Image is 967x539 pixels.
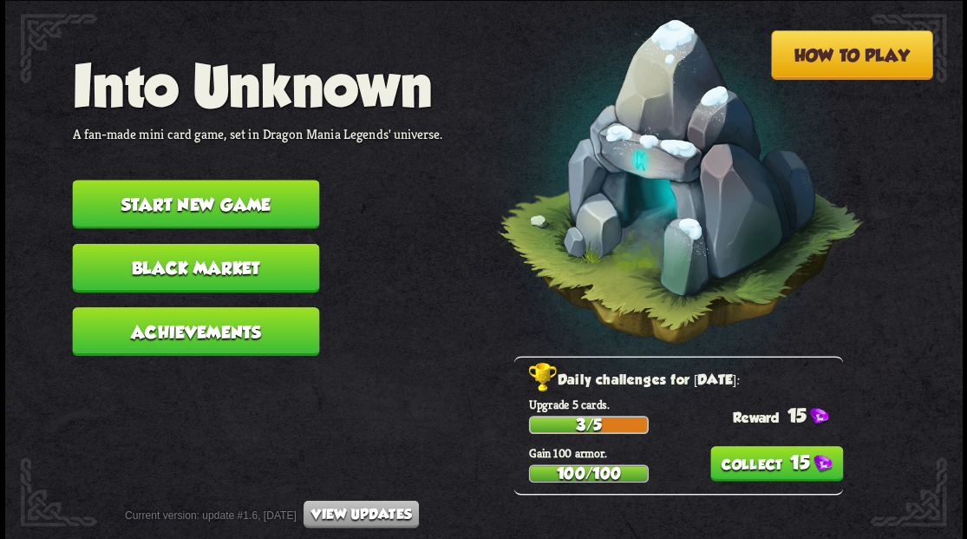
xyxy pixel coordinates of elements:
[72,52,442,117] h1: Into Unknown
[528,444,842,460] p: Gain 100 armor.
[72,307,319,356] button: Achievements
[528,362,557,392] img: Golden_Trophy_Icon.png
[528,368,842,392] h2: Daily challenges for [DATE]:
[770,30,932,80] button: How to play
[528,396,842,411] p: Upgrade 5 cards.
[733,404,843,425] div: 15
[125,500,419,528] div: Current version: update #1.6, [DATE]
[709,446,842,482] button: 15
[530,417,647,431] div: 3/5
[72,243,319,292] button: Black Market
[72,125,442,142] p: A fan-made mini card game, set in Dragon Mania Legends' universe.
[530,465,647,480] div: 100/100
[304,500,419,528] button: View updates
[72,180,319,228] button: Start new game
